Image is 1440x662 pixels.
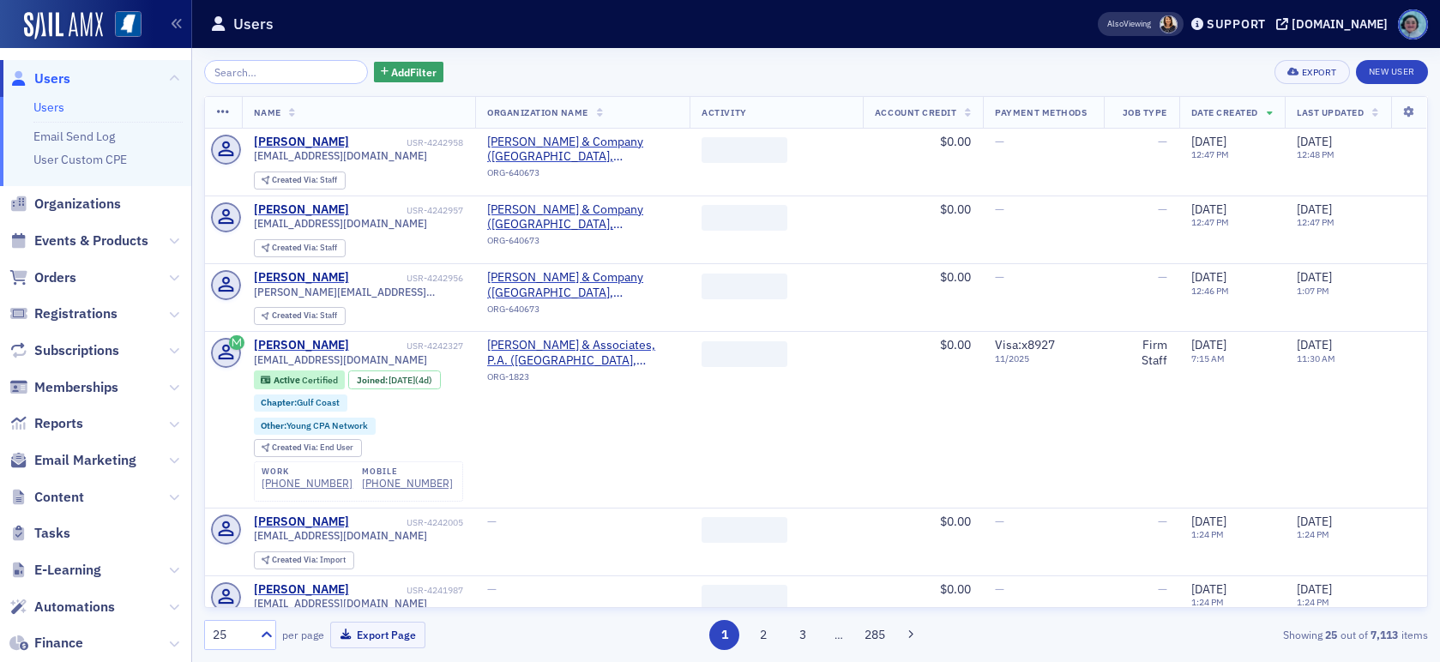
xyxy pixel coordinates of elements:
span: [DATE] [1191,202,1226,217]
span: $0.00 [940,337,971,352]
div: Support [1207,16,1266,32]
span: [DATE] [1297,269,1332,285]
span: ‌ [702,205,787,231]
a: [PERSON_NAME] [254,135,349,150]
div: Active: Active: Certified [254,370,346,389]
input: Search… [204,60,368,84]
span: Job Type [1123,106,1167,118]
span: — [1158,581,1167,597]
a: Organizations [9,195,121,214]
div: [PERSON_NAME] [254,582,349,598]
div: Other: [254,418,377,435]
span: Chapter : [261,396,297,408]
div: Staff [272,244,337,253]
button: 285 [859,620,889,650]
div: ORG-640673 [487,167,678,184]
span: Created Via : [272,310,320,321]
span: Date Created [1191,106,1258,118]
span: — [995,581,1004,597]
span: [PERSON_NAME][EMAIL_ADDRESS][DOMAIN_NAME] [254,286,464,298]
div: USR-4242327 [352,340,463,352]
span: Content [34,488,84,507]
span: Created Via : [272,442,320,453]
span: — [487,514,497,529]
span: Payment Methods [995,106,1087,118]
a: Orders [9,268,76,287]
span: ‌ [702,137,787,163]
div: Export [1302,68,1337,77]
time: 11:30 AM [1297,352,1335,364]
span: Events & Products [34,232,148,250]
button: Export [1274,60,1349,84]
span: Users [34,69,70,88]
div: Also [1107,18,1124,29]
span: — [487,581,497,597]
img: SailAMX [115,11,142,38]
span: [EMAIL_ADDRESS][DOMAIN_NAME] [254,353,427,366]
span: Organizations [34,195,121,214]
div: USR-4242957 [352,205,463,216]
a: [PERSON_NAME] [254,515,349,530]
span: Account Credit [875,106,956,118]
a: Reports [9,414,83,433]
span: Automations [34,598,115,617]
div: USR-4242958 [352,137,463,148]
a: SailAMX [24,12,103,39]
span: — [1158,514,1167,529]
a: Tasks [9,524,70,543]
a: View Homepage [103,11,142,40]
span: Registrations [34,304,117,323]
button: 3 [787,620,817,650]
span: Orders [34,268,76,287]
div: End User [272,443,353,453]
time: 12:46 PM [1191,285,1229,297]
time: 1:07 PM [1297,285,1329,297]
div: Staff [272,176,337,185]
span: Created Via : [272,554,320,565]
div: [DOMAIN_NAME] [1292,16,1388,32]
div: Staff [272,311,337,321]
span: ‌ [702,585,787,611]
a: Registrations [9,304,117,323]
span: [DATE] [1297,202,1332,217]
span: Last Updated [1297,106,1364,118]
span: Created Via : [272,242,320,253]
label: per page [282,627,324,642]
button: Export Page [330,622,425,648]
time: 1:24 PM [1191,596,1224,608]
a: User Custom CPE [33,152,127,167]
span: $0.00 [940,202,971,217]
span: $0.00 [940,514,971,529]
span: Profile [1398,9,1428,39]
div: USR-4242956 [352,273,463,284]
h1: Users [233,14,274,34]
span: [DATE] [1297,134,1332,149]
span: Name [254,106,281,118]
span: Visa : x8927 [995,337,1055,352]
span: ‌ [702,517,787,543]
span: — [1158,202,1167,217]
span: [DATE] [1297,514,1332,529]
div: Created Via: Import [254,551,354,569]
div: ORG-1823 [487,371,678,388]
time: 1:24 PM [1191,528,1224,540]
span: [DATE] [389,374,415,386]
span: [DATE] [1191,581,1226,597]
span: — [995,514,1004,529]
span: Viewing [1107,18,1151,30]
div: Firm Staff [1116,338,1166,368]
span: [EMAIL_ADDRESS][DOMAIN_NAME] [254,149,427,162]
a: [PHONE_NUMBER] [362,477,453,490]
span: [EMAIL_ADDRESS][DOMAIN_NAME] [254,597,427,610]
div: ORG-640673 [487,235,678,252]
a: [PERSON_NAME] & Company ([GEOGRAPHIC_DATA], [GEOGRAPHIC_DATA]) [487,135,678,165]
a: Active Certified [261,375,337,386]
div: Joined: 2025-08-15 00:00:00 [348,370,441,389]
div: Created Via: End User [254,439,362,457]
button: 2 [749,620,779,650]
button: AddFilter [374,62,444,83]
span: 11 / 2025 [995,353,1092,364]
div: Created Via: Staff [254,172,346,190]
